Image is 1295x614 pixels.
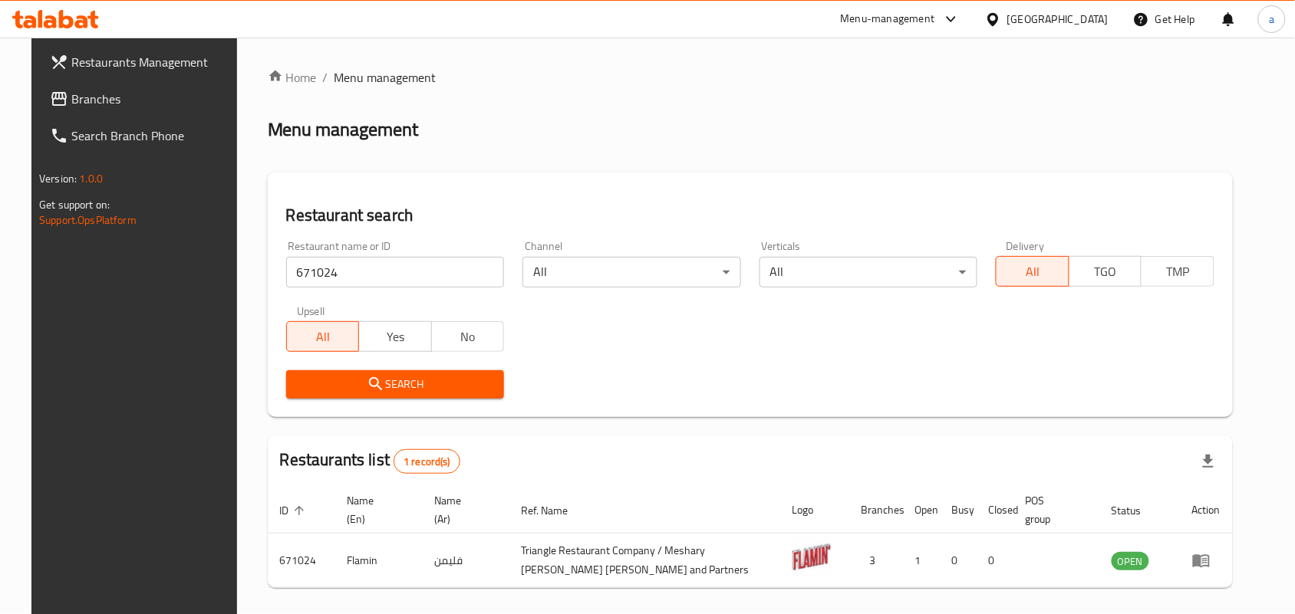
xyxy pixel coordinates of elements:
[365,326,426,348] span: Yes
[760,257,978,287] div: All
[940,534,977,588] td: 0
[1076,261,1136,283] span: TGO
[268,487,1233,588] table: enhanced table
[977,487,1013,534] th: Closed
[509,534,780,588] td: Triangle Restaurant Company / Meshary [PERSON_NAME] [PERSON_NAME] and Partners
[323,68,328,87] li: /
[1003,261,1063,283] span: All
[431,321,505,352] button: No
[849,487,903,534] th: Branches
[1148,261,1208,283] span: TMP
[977,534,1013,588] td: 0
[293,326,354,348] span: All
[268,68,1233,87] nav: breadcrumb
[1007,241,1045,251] label: Delivery
[334,68,437,87] span: Menu management
[286,370,505,399] button: Search
[1069,256,1142,287] button: TGO
[286,204,1214,227] h2: Restaurant search
[1007,11,1109,28] div: [GEOGRAPHIC_DATA]
[298,375,493,394] span: Search
[286,321,360,352] button: All
[423,534,509,588] td: فليمن
[71,126,236,145] span: Search Branch Phone
[394,449,460,474] div: Total records count
[849,534,903,588] td: 3
[394,455,460,469] span: 1 record(s)
[1269,11,1274,28] span: a
[903,534,940,588] td: 1
[39,195,110,215] span: Get support on:
[940,487,977,534] th: Busy
[335,534,423,588] td: Flamin
[792,538,831,576] img: Flamin
[38,80,248,117] a: Branches
[71,90,236,108] span: Branches
[268,68,317,87] a: Home
[1141,256,1214,287] button: TMP
[780,487,849,534] th: Logo
[79,169,103,189] span: 1.0.0
[280,448,460,474] h2: Restaurants list
[268,117,419,142] h2: Menu management
[348,491,404,528] span: Name (En)
[841,10,935,28] div: Menu-management
[521,501,588,520] span: Ref. Name
[39,210,137,230] a: Support.OpsPlatform
[435,491,490,528] span: Name (Ar)
[1112,552,1149,570] div: OPEN
[268,534,335,588] td: 671024
[38,44,248,80] a: Restaurants Management
[1180,487,1233,534] th: Action
[1192,551,1221,570] div: Menu
[1112,501,1162,520] span: Status
[71,53,236,71] span: Restaurants Management
[1026,491,1081,528] span: POS group
[38,117,248,154] a: Search Branch Phone
[996,256,1069,287] button: All
[1190,443,1227,480] div: Export file
[358,321,432,352] button: Yes
[903,487,940,534] th: Open
[39,169,77,189] span: Version:
[280,501,309,520] span: ID
[297,306,325,317] label: Upsell
[522,257,741,287] div: All
[286,257,505,287] input: Search for restaurant name or ID..
[438,326,499,348] span: No
[1112,553,1149,570] span: OPEN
